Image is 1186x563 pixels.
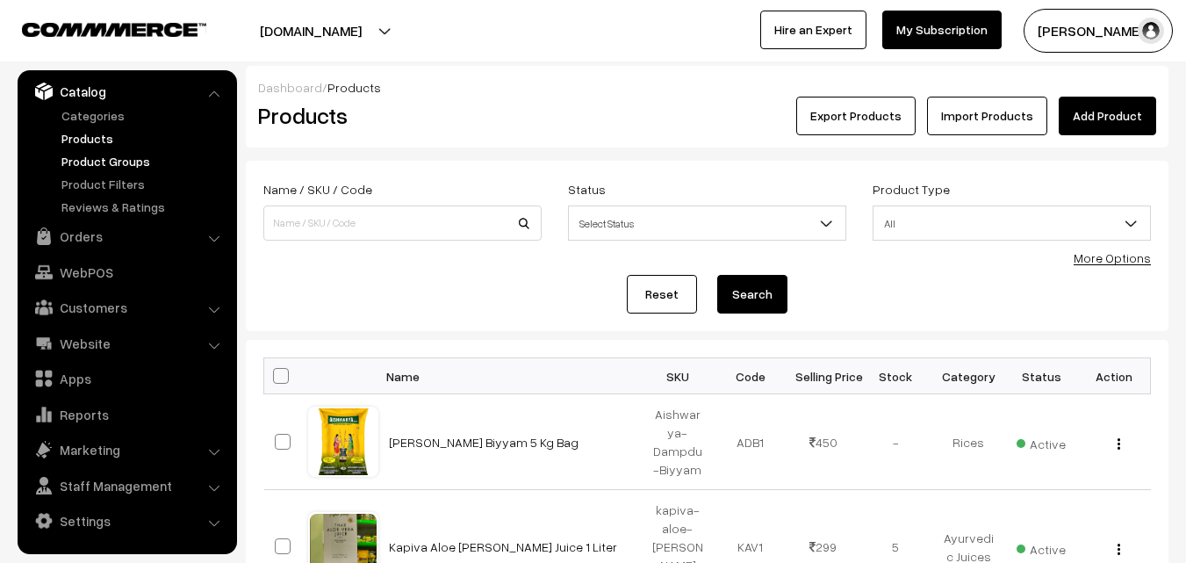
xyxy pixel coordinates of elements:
[258,102,540,129] h2: Products
[859,394,932,490] td: -
[22,363,231,394] a: Apps
[1059,97,1156,135] a: Add Product
[1078,358,1151,394] th: Action
[1017,536,1066,559] span: Active
[873,180,950,198] label: Product Type
[22,470,231,502] a: Staff Management
[258,80,322,95] a: Dashboard
[627,275,697,314] a: Reset
[1017,430,1066,453] span: Active
[1074,250,1151,265] a: More Options
[1118,544,1120,555] img: Menu
[1005,358,1078,394] th: Status
[760,11,866,49] a: Hire an Expert
[932,358,1005,394] th: Category
[263,206,542,241] input: Name / SKU / Code
[389,435,579,450] a: [PERSON_NAME] Biyyam 5 Kg Bag
[22,220,231,252] a: Orders
[57,129,231,148] a: Products
[263,180,372,198] label: Name / SKU / Code
[873,208,1150,239] span: All
[568,180,606,198] label: Status
[327,80,381,95] span: Products
[22,76,231,107] a: Catalog
[22,256,231,288] a: WebPOS
[198,9,423,53] button: [DOMAIN_NAME]
[882,11,1002,49] a: My Subscription
[57,152,231,170] a: Product Groups
[787,394,859,490] td: 450
[1138,18,1164,44] img: user
[22,434,231,466] a: Marketing
[22,399,231,430] a: Reports
[258,78,1156,97] div: /
[873,206,1151,241] span: All
[642,358,715,394] th: SKU
[22,292,231,323] a: Customers
[57,106,231,125] a: Categories
[378,358,642,394] th: Name
[57,175,231,193] a: Product Filters
[22,18,176,39] a: COMMMERCE
[859,358,932,394] th: Stock
[22,505,231,537] a: Settings
[22,23,206,36] img: COMMMERCE
[57,198,231,216] a: Reviews & Ratings
[569,208,845,239] span: Select Status
[714,394,787,490] td: ADB1
[787,358,859,394] th: Selling Price
[1024,9,1173,53] button: [PERSON_NAME]
[927,97,1047,135] a: Import Products
[717,275,787,314] button: Search
[22,328,231,359] a: Website
[932,394,1005,490] td: Rices
[1118,438,1120,450] img: Menu
[714,358,787,394] th: Code
[389,539,617,554] a: Kapiva Aloe [PERSON_NAME] Juice 1 Liter
[642,394,715,490] td: Aishwarya-Dampdu-Biyyam
[796,97,916,135] button: Export Products
[568,206,846,241] span: Select Status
